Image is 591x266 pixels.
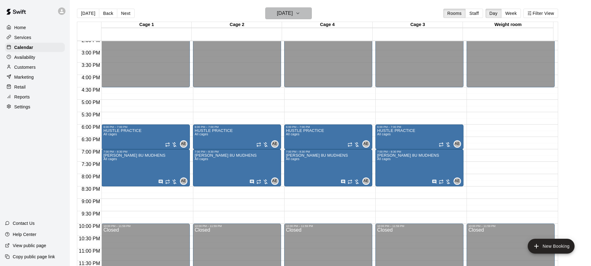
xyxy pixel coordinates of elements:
div: Cage 2 [192,22,282,28]
div: Arturo Escobedo [271,140,279,148]
span: Arturo Escobedo [365,140,370,148]
span: 7:30 PM [80,162,102,167]
svg: Has notes [158,179,163,184]
div: Arturo Escobedo [180,140,187,148]
div: 10:00 PM – 11:59 PM [377,225,462,228]
div: 10:00 PM – 11:59 PM [468,225,553,228]
div: 7:00 PM – 8:30 PM: SCOTT NEAL 8U MUDHENS [193,149,281,186]
svg: Has notes [341,179,346,184]
div: 6:00 PM – 7:00 PM [377,125,462,129]
p: Retail [14,84,26,90]
div: Cage 3 [373,22,463,28]
p: View public page [13,242,46,249]
span: Arturo Escobedo [456,177,461,185]
span: AE [272,141,277,147]
span: Recurring event [439,142,444,147]
p: Marketing [14,74,34,80]
div: 6:00 PM – 7:00 PM: HUSTLE PRACTICE [284,124,372,149]
p: Copy public page link [13,254,55,260]
a: Services [5,33,65,42]
div: 10:00 PM – 11:59 PM [286,225,370,228]
p: Contact Us [13,220,35,226]
p: Home [14,24,26,31]
div: 10:00 PM – 11:59 PM [103,225,188,228]
span: Arturo Escobedo [456,140,461,148]
span: All cages [377,157,391,161]
div: Cage 1 [101,22,192,28]
span: 5:00 PM [80,100,102,105]
div: 7:00 PM – 8:30 PM: SCOTT NEAL 8U MUDHENS [284,149,372,186]
button: Filter View [523,9,558,18]
div: Arturo Escobedo [362,177,370,185]
span: 4:30 PM [80,87,102,93]
a: Reports [5,92,65,102]
span: Recurring event [256,142,261,147]
button: Rooms [443,9,466,18]
button: Next [117,9,134,18]
div: Calendar [5,43,65,52]
div: 10:00 PM – 11:59 PM [195,225,279,228]
span: Arturo Escobedo [365,177,370,185]
span: All cages [286,157,300,161]
div: Cage 4 [282,22,372,28]
button: Day [486,9,502,18]
span: 7:00 PM [80,149,102,155]
span: Arturo Escobedo [274,177,279,185]
span: Recurring event [165,142,170,147]
h6: [DATE] [277,9,293,18]
a: Availability [5,53,65,62]
span: All cages [195,157,208,161]
a: Settings [5,102,65,111]
p: Calendar [14,44,33,50]
span: 8:30 PM [80,186,102,192]
span: 6:30 PM [80,137,102,142]
a: Customers [5,63,65,72]
span: 3:30 PM [80,63,102,68]
span: AE [181,178,186,184]
span: AE [363,178,369,184]
div: 7:00 PM – 8:30 PM: SCOTT NEAL 8U MUDHENS [375,149,463,186]
p: Services [14,34,31,41]
a: Retail [5,82,65,92]
span: Recurring event [439,179,444,184]
div: Arturo Escobedo [362,140,370,148]
div: 7:00 PM – 8:30 PM [286,150,370,153]
svg: Has notes [249,179,254,184]
span: 10:30 PM [77,236,101,241]
button: Back [99,9,117,18]
span: Recurring event [347,142,352,147]
span: All cages [286,133,300,136]
p: Availability [14,54,35,60]
span: AE [181,141,186,147]
div: Marketing [5,72,65,82]
div: 7:00 PM – 8:30 PM [103,150,188,153]
span: Recurring event [347,179,352,184]
div: Arturo Escobedo [271,177,279,185]
span: 3:00 PM [80,50,102,55]
div: 6:00 PM – 7:00 PM [286,125,370,129]
span: Recurring event [165,179,170,184]
div: 6:00 PM – 7:00 PM: HUSTLE PRACTICE [375,124,463,149]
span: 4:00 PM [80,75,102,80]
span: 11:00 PM [77,248,101,254]
span: Arturo Escobedo [274,140,279,148]
div: Arturo Escobedo [454,177,461,185]
div: Home [5,23,65,32]
span: 9:00 PM [80,199,102,204]
p: Settings [14,104,30,110]
span: 9:30 PM [80,211,102,216]
button: [DATE] [77,9,99,18]
span: 10:00 PM [77,224,101,229]
p: Reports [14,94,30,100]
span: 6:00 PM [80,124,102,130]
span: Recurring event [256,179,261,184]
span: 8:00 PM [80,174,102,179]
p: Customers [14,64,36,70]
span: 11:30 PM [77,261,101,266]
